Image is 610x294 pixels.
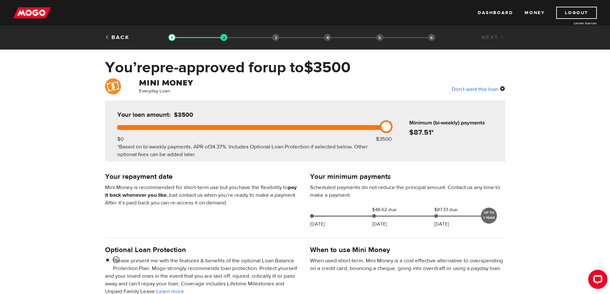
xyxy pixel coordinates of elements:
[105,59,505,76] h1: You’re pre-approved for up to
[414,128,431,137] span: 87.51
[452,85,505,93] div: Don’t want this loan
[478,7,513,19] a: Dashboard
[525,7,545,19] a: Money
[310,220,325,228] p: [DATE]
[549,21,597,26] a: Lender licences
[117,135,124,143] div: $0
[409,128,503,137] h4: $
[376,135,392,143] div: $3500
[310,172,505,181] h4: Your minimum payments
[304,58,351,77] span: $3500
[105,257,113,265] input: <span class="smiley-face happy"></span>
[209,143,226,150] span: 34.37%
[583,267,610,294] iframe: LiveChat chat widget
[168,34,175,41] img: transparent-188c492fd9eaac0f573672f40bb141c2.gif
[13,7,51,19] img: mogo_logo-11ee424be714fa7cbb0f0f49df9e16ec.png
[434,206,466,214] span: $87.51 due
[481,34,505,41] a: Next
[372,220,387,228] p: [DATE]
[310,184,505,199] p: Scheduled payments do not reduce the principal amount. Contact us any time to make a payment.
[105,172,300,181] h4: Your repayment date
[434,220,449,228] p: [DATE]
[372,206,404,214] span: $48.62 due
[105,245,300,254] h4: Optional Loan Protection
[409,119,503,127] h6: Minimum (bi-weekly) payments
[117,143,384,158] div: *Based on bi-weekly payments, APR of . Includes Optional Loan Protection if selected below. Other...
[310,245,390,254] h4: When to use Mini Money
[220,34,227,41] img: transparent-188c492fd9eaac0f573672f40bb141c2.gif
[174,111,193,119] span: $3500
[105,34,130,41] a: Back
[105,184,300,207] p: Mini Money is recommended for short-term use but you have the flexibility to Just contact us when...
[117,111,248,119] h5: Your loan amount:
[105,184,297,199] b: pay it back whenever you like.
[310,257,505,272] p: When used short-term, Mini Money is a cost effective alternative to overspending on a credit card...
[556,7,597,19] a: Logout
[481,208,497,224] div: UP TO 1 YEAR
